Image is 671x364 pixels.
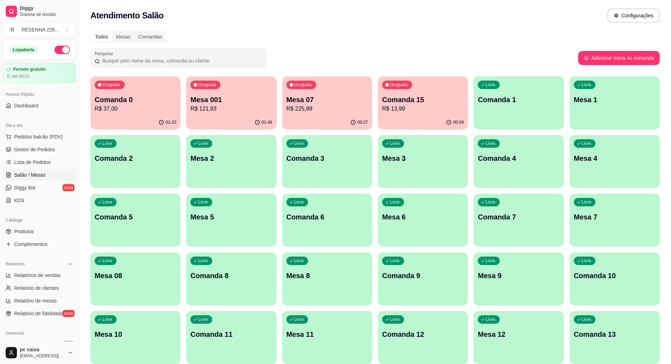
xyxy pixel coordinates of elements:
a: Relatório de fidelidadenovo [3,308,76,319]
button: LivreMesa 08 [90,252,180,305]
span: Salão / Mesas [14,171,46,178]
button: LivreMesa 12 [474,311,564,364]
button: LivreMesa 8 [282,252,372,305]
span: Entregadores [14,341,44,348]
button: LivreMesa 1 [570,76,660,129]
p: Livre [390,317,400,322]
p: Livre [486,141,495,146]
button: Pedidos balcão (PDV) [3,131,76,142]
button: LivreComanda 5 [90,194,180,247]
div: Mesas [112,32,134,42]
div: Acesso Rápido [3,89,76,100]
div: Comandas [135,32,166,42]
button: LivreMesa 7 [570,194,660,247]
p: Livre [102,141,112,146]
p: Livre [486,317,495,322]
button: Alterar Status [54,46,70,54]
p: Livre [390,199,400,205]
div: Loja aberta [9,46,38,54]
a: Relatórios de vendas [3,270,76,281]
a: Relatório de mesas [3,295,76,306]
button: LivreComanda 13 [570,311,660,364]
button: LivreComanda 11 [186,311,276,364]
p: Livre [390,258,400,264]
p: Mesa 9 [478,271,559,281]
span: pc caixa [20,347,65,353]
p: Ocupada [390,82,408,88]
p: Comanda 3 [286,153,368,163]
p: Livre [102,199,112,205]
p: 01:23 [166,119,176,125]
p: Mesa 5 [190,212,272,222]
p: Mesa 1 [574,95,655,105]
p: Mesa 10 [95,329,176,339]
p: Livre [582,317,592,322]
p: Mesa 3 [382,153,464,163]
span: KDS [14,197,24,204]
button: LivreComanda 3 [282,135,372,188]
p: Livre [486,199,495,205]
button: LivreComanda 2 [90,135,180,188]
button: LivreComanda 10 [570,252,660,305]
p: Mesa 12 [478,329,559,339]
button: Adicionar mesa ou comanda [578,51,660,65]
p: Comanda 2 [95,153,176,163]
p: Livre [582,199,592,205]
a: Lista de Pedidos [3,157,76,168]
button: OcupadaMesa 001R$ 121,9301:48 [186,76,276,129]
a: Relatório de clientes [3,282,76,294]
p: Comanda 10 [574,271,655,281]
button: LivreMesa 5 [186,194,276,247]
p: Comanda 6 [286,212,368,222]
a: Entregadoresnovo [3,339,76,350]
p: Ocupada [294,82,312,88]
p: Comanda 15 [382,95,464,105]
p: Mesa 4 [574,153,655,163]
p: Mesa 11 [286,329,368,339]
button: LivreComanda 6 [282,194,372,247]
p: Ocupada [102,82,120,88]
span: [EMAIL_ADDRESS][DOMAIN_NAME] [20,353,65,359]
button: Configurações [607,8,660,23]
span: Sistema de Gestão [20,12,73,17]
p: Livre [582,82,592,88]
p: Mesa 2 [190,153,272,163]
p: Comanda 1 [478,95,559,105]
a: Diggy Botnovo [3,182,76,193]
p: 00:04 [453,119,464,125]
p: Mesa 001 [190,95,272,105]
p: Livre [294,199,304,205]
span: Relatório de mesas [14,297,57,304]
p: R$ 225,99 [286,105,368,113]
p: R$ 13,99 [382,105,464,113]
p: Comanda 12 [382,329,464,339]
span: Diggy [20,5,73,12]
span: Pedidos balcão (PDV) [14,133,63,140]
button: LivreMesa 2 [186,135,276,188]
button: OcupadaComanda 15R$ 13,9900:04 [378,76,468,129]
p: Livre [390,141,400,146]
input: Pesquisar [100,57,263,64]
p: Mesa 07 [286,95,368,105]
p: Livre [198,317,208,322]
div: Catálogo [3,215,76,226]
article: Período gratuito [13,67,46,72]
span: Complementos [14,241,47,248]
label: Pesquisar [95,51,116,57]
span: Produtos [14,228,34,235]
p: Livre [198,258,208,264]
button: Select a team [3,23,76,37]
p: Ocupada [198,82,216,88]
div: Dia a dia [3,120,76,131]
span: Relatório de clientes [14,284,59,292]
div: Gerenciar [3,328,76,339]
a: Complementos [3,239,76,250]
button: LivreMesa 10 [90,311,180,364]
p: Comanda 7 [478,212,559,222]
p: 01:48 [262,119,272,125]
button: LivreComanda 4 [474,135,564,188]
p: 00:27 [357,119,368,125]
div: Todos [91,32,112,42]
a: Salão / Mesas [3,169,76,181]
button: LivreMesa 6 [378,194,468,247]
